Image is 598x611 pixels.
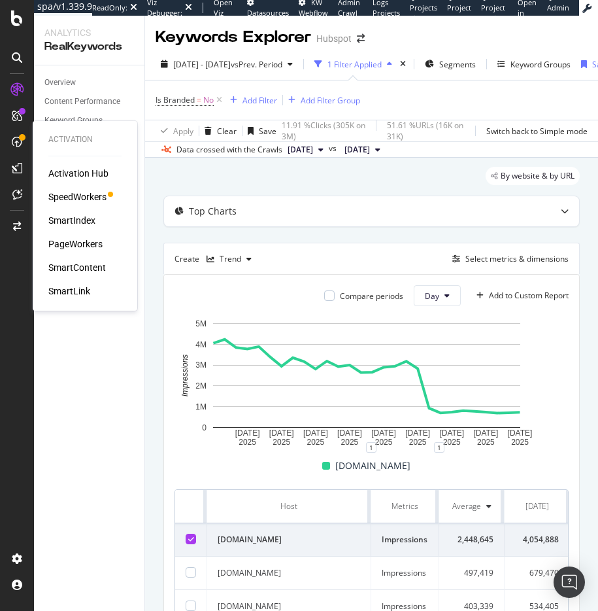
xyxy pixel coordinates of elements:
div: Analytics [44,26,134,39]
a: SmartContent [48,261,106,274]
text: [DATE] [269,428,294,438]
a: PageWorkers [48,237,103,251]
div: Activation [48,134,122,145]
button: Save [242,120,276,141]
text: [DATE] [303,428,328,438]
button: Trend [201,249,257,270]
text: 1M [195,402,207,411]
button: Select metrics & dimensions [447,251,569,267]
button: Add to Custom Report [471,285,569,306]
div: Data crossed with the Crawls [176,144,282,156]
text: [DATE] [371,428,396,438]
div: legacy label [486,167,580,185]
div: Keyword Groups [44,114,103,128]
text: [DATE] [405,428,430,438]
button: Add Filter [225,92,277,108]
div: 1 [434,442,444,453]
span: Projects List [410,3,437,23]
div: Add Filter [242,95,277,106]
span: vs Prev. Period [231,59,282,70]
div: Metrics [382,500,428,512]
div: Keyword Groups [510,59,571,70]
span: vs [329,143,339,154]
text: 2025 [511,438,529,447]
div: Keywords Explorer [156,26,311,48]
text: [DATE] [337,428,362,438]
span: 2025 Sep. 9th [344,144,370,156]
svg: A chart. [174,317,559,447]
text: [DATE] [235,428,260,438]
div: SmartIndex [48,214,95,227]
div: Top Charts [189,205,237,218]
div: RealKeywords [44,39,134,54]
div: Overview [44,76,76,90]
text: 2025 [341,438,359,447]
button: 1 Filter Applied [309,54,397,75]
div: 679,470 [515,567,559,579]
div: [DATE] [525,500,549,512]
div: 1 [366,442,376,453]
text: 2025 [307,438,324,447]
button: Day [414,285,461,306]
a: SpeedWorkers [48,190,107,203]
td: [DOMAIN_NAME] [207,557,371,590]
div: Clear [217,126,237,137]
button: Switch back to Simple mode [481,120,588,141]
span: By website & by URL [501,172,574,180]
div: Switch back to Simple mode [486,126,588,137]
div: Hubspot [316,32,352,45]
text: 2025 [409,438,427,447]
span: [DATE] - [DATE] [173,59,231,70]
span: Is Branded [156,94,195,105]
text: [DATE] [508,428,533,438]
button: [DATE] [339,142,386,158]
td: Impressions [371,557,439,590]
span: Project Settings [481,3,508,23]
div: Trend [220,255,241,263]
span: Project Page [447,3,471,23]
div: Create [174,249,257,270]
button: [DATE] - [DATE]vsPrev. Period [156,54,298,75]
text: [DATE] [473,428,498,438]
button: Clear [199,120,237,141]
text: Impressions [180,355,190,397]
button: Apply [156,120,193,141]
div: 2,448,645 [450,534,493,546]
text: 2025 [375,438,393,447]
button: [DATE] [282,142,329,158]
div: 11.91 % Clicks ( 305K on 3M ) [282,120,371,142]
span: [DOMAIN_NAME] [335,458,410,474]
a: SmartLink [48,285,90,298]
button: Add Filter Group [283,92,360,108]
text: 5M [195,319,207,328]
a: Keyword Groups [44,114,135,128]
span: No [203,91,214,109]
text: 3M [195,361,207,370]
a: Activation Hub [48,167,108,180]
a: Overview [44,76,135,90]
div: Select metrics & dimensions [465,253,569,264]
div: Add to Custom Report [489,292,569,300]
td: Impressions [371,523,439,557]
a: Content Performance [44,95,135,109]
text: 2025 [477,438,495,447]
div: 51.61 % URLs ( 16K on 31K ) [387,120,470,142]
div: Apply [173,126,193,137]
div: Compare periods [340,290,403,302]
text: 2025 [443,438,461,447]
div: Save [259,126,276,137]
text: 2M [195,381,207,391]
span: Admin Page [547,3,569,23]
div: Open Intercom Messenger [554,567,585,598]
div: ReadOnly: [92,3,127,13]
span: Day [425,290,439,302]
div: Host [218,500,360,512]
text: 4M [195,340,207,349]
text: 2025 [239,438,256,447]
button: Segments [420,54,481,75]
